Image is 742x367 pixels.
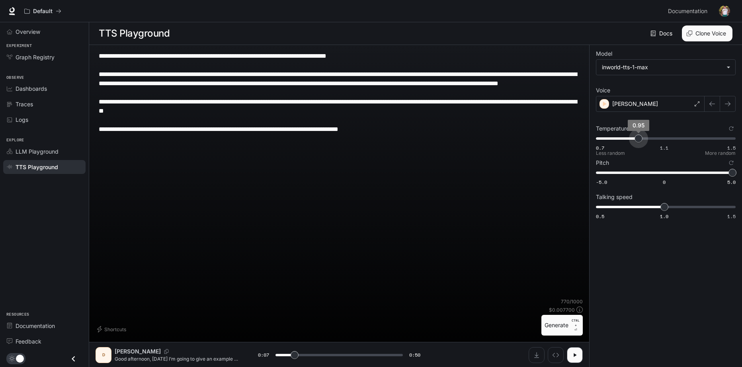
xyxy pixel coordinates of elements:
button: Inspect [548,347,564,363]
span: Documentation [16,322,55,330]
a: TTS Playground [3,160,86,174]
p: Less random [596,151,625,156]
p: [PERSON_NAME] [612,100,658,108]
p: Temperature [596,126,629,131]
h1: TTS Playground [99,25,170,41]
p: Good afternoon, [DATE] I’m going to give an example of a chemical reaction, which is combustion. ... [115,355,239,362]
span: Logs [16,115,28,124]
button: Download audio [529,347,545,363]
a: Documentation [3,319,86,333]
span: Traces [16,100,33,108]
span: 0.7 [596,144,604,151]
div: inworld-tts-1-max [602,63,722,71]
span: 1.5 [727,213,736,220]
span: Dark mode toggle [16,354,24,363]
a: Feedback [3,334,86,348]
a: Graph Registry [3,50,86,64]
p: Voice [596,88,610,93]
a: LLM Playground [3,144,86,158]
p: CTRL + [572,318,580,328]
button: Reset to default [727,124,736,133]
button: Clone Voice [682,25,732,41]
span: Overview [16,27,40,36]
div: D [97,349,110,361]
a: Traces [3,97,86,111]
span: -5.0 [596,179,607,185]
button: Close drawer [64,351,82,367]
a: Overview [3,25,86,39]
span: Graph Registry [16,53,55,61]
a: Logs [3,113,86,127]
span: 0 [663,179,666,185]
p: [PERSON_NAME] [115,347,161,355]
a: Docs [649,25,676,41]
span: 1.1 [660,144,668,151]
span: Feedback [16,337,41,346]
span: TTS Playground [16,163,58,171]
a: Dashboards [3,82,86,96]
p: Default [33,8,53,15]
span: 1.5 [727,144,736,151]
span: 0.5 [596,213,604,220]
span: 5.0 [727,179,736,185]
span: Documentation [668,6,707,16]
span: LLM Playground [16,147,59,156]
p: $ 0.007700 [549,306,575,313]
span: 1.0 [660,213,668,220]
img: User avatar [719,6,730,17]
span: 0:50 [409,351,420,359]
button: Reset to default [727,158,736,167]
button: Copy Voice ID [161,349,172,354]
button: Shortcuts [96,323,129,336]
span: 0.95 [633,122,644,129]
div: inworld-tts-1-max [596,60,735,75]
button: User avatar [717,3,732,19]
a: Documentation [665,3,713,19]
p: Talking speed [596,194,633,200]
p: Model [596,51,612,57]
p: Pitch [596,160,609,166]
span: 0:07 [258,351,269,359]
p: 770 / 1000 [561,298,583,305]
p: More random [705,151,736,156]
button: All workspaces [21,3,65,19]
span: Dashboards [16,84,47,93]
p: ⏎ [572,318,580,332]
button: GenerateCTRL +⏎ [541,315,583,336]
